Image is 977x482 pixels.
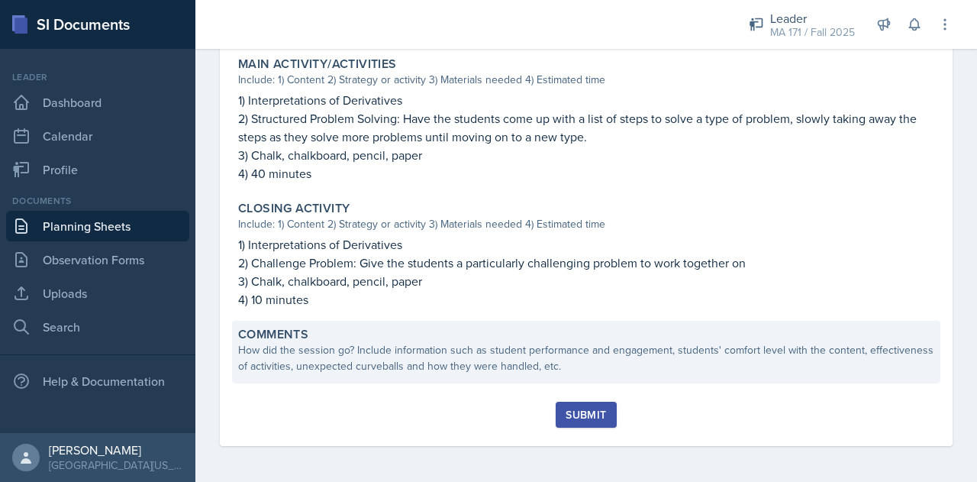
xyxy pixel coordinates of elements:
[770,24,855,40] div: MA 171 / Fall 2025
[238,216,934,232] div: Include: 1) Content 2) Strategy or activity 3) Materials needed 4) Estimated time
[238,235,934,254] p: 1) Interpretations of Derivatives
[238,327,308,342] label: Comments
[6,278,189,309] a: Uploads
[770,9,855,27] div: Leader
[6,211,189,241] a: Planning Sheets
[6,366,189,396] div: Help & Documentation
[238,146,934,164] p: 3) Chalk, chalkboard, pencil, paper
[238,57,397,72] label: Main Activity/Activities
[6,154,189,185] a: Profile
[238,272,934,290] p: 3) Chalk, chalkboard, pencil, paper
[566,409,606,421] div: Submit
[238,91,934,109] p: 1) Interpretations of Derivatives
[6,87,189,118] a: Dashboard
[238,164,934,183] p: 4) 40 minutes
[6,70,189,84] div: Leader
[6,121,189,151] a: Calendar
[49,458,183,473] div: [GEOGRAPHIC_DATA][US_STATE] in [GEOGRAPHIC_DATA]
[6,194,189,208] div: Documents
[238,254,934,272] p: 2) Challenge Problem: Give the students a particularly challenging problem to work together on
[556,402,616,428] button: Submit
[6,244,189,275] a: Observation Forms
[238,342,934,374] div: How did the session go? Include information such as student performance and engagement, students'...
[238,290,934,309] p: 4) 10 minutes
[6,312,189,342] a: Search
[49,442,183,458] div: [PERSON_NAME]
[238,72,934,88] div: Include: 1) Content 2) Strategy or activity 3) Materials needed 4) Estimated time
[238,109,934,146] p: 2) Structured Problem Solving: Have the students come up with a list of steps to solve a type of ...
[238,201,350,216] label: Closing Activity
